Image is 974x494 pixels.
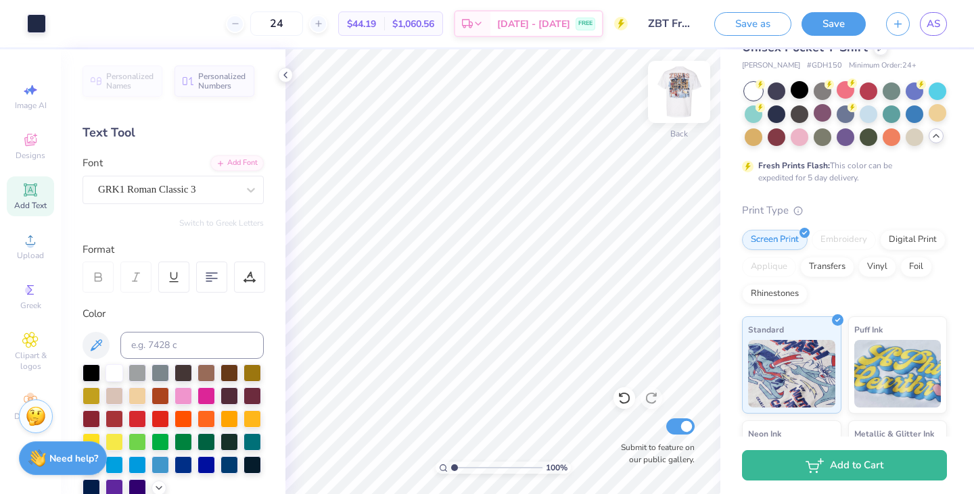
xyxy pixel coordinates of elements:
[83,124,264,142] div: Text Tool
[748,322,784,337] span: Standard
[497,17,570,31] span: [DATE] - [DATE]
[20,300,41,311] span: Greek
[742,284,808,304] div: Rhinestones
[858,257,896,277] div: Vinyl
[638,10,704,37] input: Untitled Design
[670,128,688,140] div: Back
[742,230,808,250] div: Screen Print
[652,65,706,119] img: Back
[546,462,567,474] span: 100 %
[854,322,883,337] span: Puff Ink
[742,450,947,480] button: Add to Cart
[714,12,791,36] button: Save as
[120,332,264,359] input: e.g. 7428 c
[748,426,781,441] span: Neon Ink
[613,441,695,466] label: Submit to feature on our public gallery.
[106,72,154,91] span: Personalized Names
[812,230,876,250] div: Embroidery
[758,159,925,184] div: This color can be expedited for 5 day delivery.
[880,230,946,250] div: Digital Print
[748,340,835,407] img: Standard
[920,12,947,36] a: AS
[210,155,264,171] div: Add Font
[7,350,54,372] span: Clipart & logos
[807,60,842,72] span: # GDH150
[927,16,940,32] span: AS
[198,72,246,91] span: Personalized Numbers
[854,426,934,441] span: Metallic & Glitter Ink
[800,257,854,277] div: Transfers
[758,160,830,171] strong: Fresh Prints Flash:
[83,155,103,171] label: Font
[854,340,942,407] img: Puff Ink
[17,250,44,261] span: Upload
[83,242,265,257] div: Format
[14,411,47,422] span: Decorate
[578,19,593,28] span: FREE
[392,17,434,31] span: $1,060.56
[14,200,47,211] span: Add Text
[900,257,932,277] div: Foil
[742,257,796,277] div: Applique
[347,17,376,31] span: $44.19
[83,306,264,322] div: Color
[49,452,98,465] strong: Need help?
[16,150,45,161] span: Designs
[250,11,303,36] input: – –
[15,100,47,111] span: Image AI
[849,60,917,72] span: Minimum Order: 24 +
[179,218,264,228] button: Switch to Greek Letters
[742,203,947,218] div: Print Type
[742,60,800,72] span: [PERSON_NAME]
[802,12,866,36] button: Save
